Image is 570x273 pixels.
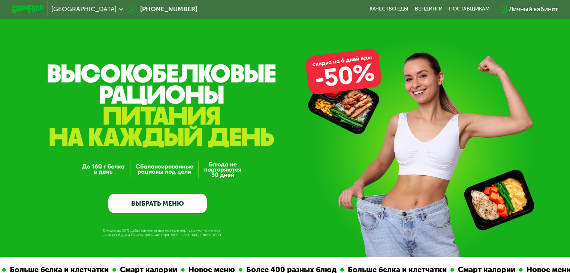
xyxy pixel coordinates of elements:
div: Личный кабинет [509,4,558,14]
div: поставщикам [449,6,490,12]
span: [GEOGRAPHIC_DATA] [51,6,117,12]
a: Качество еды [370,6,408,12]
a: Вендинги [415,6,443,12]
a: [PHONE_NUMBER] [127,4,197,14]
a: ВЫБРАТЬ МЕНЮ [108,194,207,214]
